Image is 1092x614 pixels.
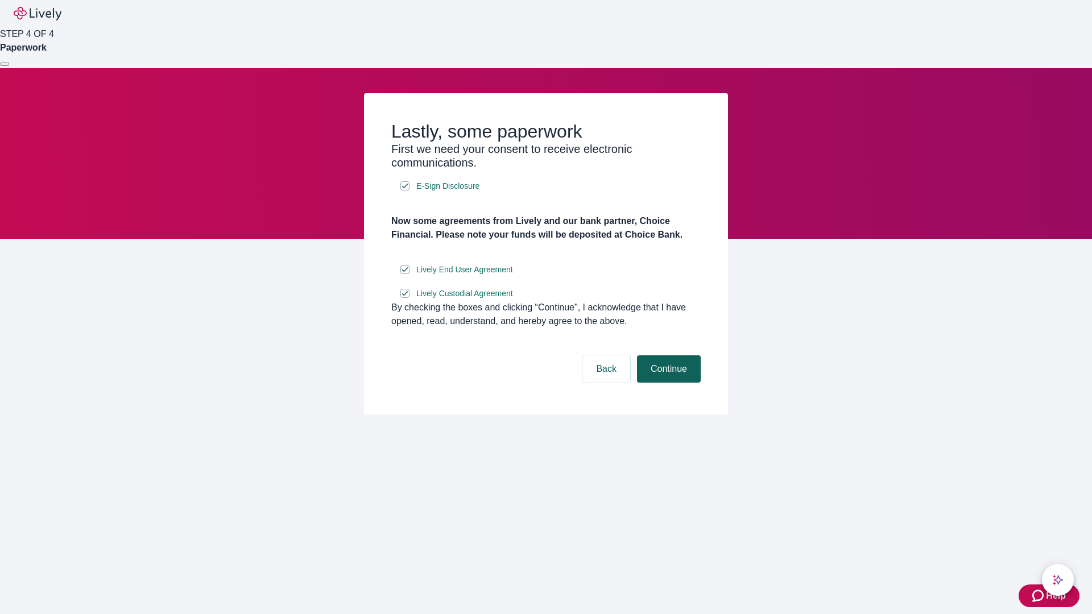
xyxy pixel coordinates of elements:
[414,263,515,277] a: e-sign disclosure document
[416,288,513,300] span: Lively Custodial Agreement
[1032,589,1046,603] svg: Zendesk support icon
[14,7,61,20] img: Lively
[414,287,515,301] a: e-sign disclosure document
[391,142,701,169] h3: First we need your consent to receive electronic communications.
[391,214,701,242] h4: Now some agreements from Lively and our bank partner, Choice Financial. Please note your funds wi...
[1046,589,1066,603] span: Help
[416,180,479,192] span: E-Sign Disclosure
[1052,574,1064,586] svg: Lively AI Assistant
[414,179,482,193] a: e-sign disclosure document
[416,264,513,276] span: Lively End User Agreement
[391,121,701,142] h2: Lastly, some paperwork
[1042,564,1074,596] button: chat
[582,355,630,383] button: Back
[637,355,701,383] button: Continue
[1019,584,1079,607] button: Zendesk support iconHelp
[391,301,701,328] div: By checking the boxes and clicking “Continue", I acknowledge that I have opened, read, understand...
